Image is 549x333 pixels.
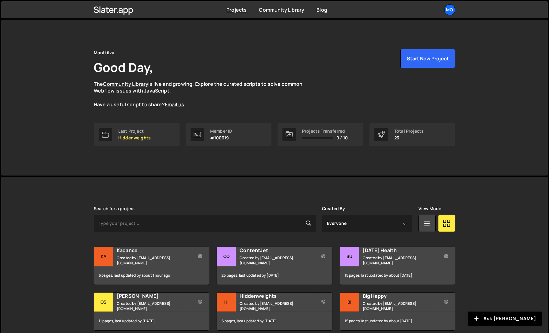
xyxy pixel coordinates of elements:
[217,247,236,266] div: Co
[400,49,455,68] button: Start New Project
[210,135,232,140] p: #100319
[217,312,332,330] div: 6 pages, last updated by [DATE]
[468,312,542,326] button: Ask [PERSON_NAME]
[94,49,114,56] div: Monttilva
[117,247,191,254] h2: Kadance
[336,135,348,140] span: 0 / 10
[302,129,348,134] div: Projects Transferred
[117,301,191,311] small: Created by [EMAIL_ADDRESS][DOMAIN_NAME]
[118,135,151,140] p: Hiddenweights
[226,6,247,13] a: Projects
[418,206,441,211] label: View Mode
[240,301,313,311] small: Created by [EMAIL_ADDRESS][DOMAIN_NAME]
[316,6,327,13] a: Blog
[444,4,455,15] a: Mo
[94,247,209,285] a: Ka Kadance Created by [EMAIL_ADDRESS][DOMAIN_NAME] 6 pages, last updated by about 1 hour ago
[217,293,236,312] div: Hi
[94,59,153,76] h1: Good Day,
[165,101,184,108] a: Email us
[94,206,135,211] label: Search for a project
[340,293,359,312] div: Bi
[240,293,313,299] h2: Hiddenweights
[118,129,151,134] div: Last Project
[94,293,113,312] div: Os
[210,129,232,134] div: Member ID
[363,255,437,266] small: Created by [EMAIL_ADDRESS][DOMAIN_NAME]
[340,247,455,285] a: Su [DATE] Health Created by [EMAIL_ADDRESS][DOMAIN_NAME] 15 pages, last updated by about [DATE]
[217,266,332,285] div: 25 pages, last updated by [DATE]
[94,292,209,331] a: Os [PERSON_NAME] Created by [EMAIL_ADDRESS][DOMAIN_NAME] 11 pages, last updated by [DATE]
[94,81,314,108] p: The is live and growing. Explore the curated scripts to solve common Webflow issues with JavaScri...
[340,247,359,266] div: Su
[363,293,437,299] h2: Big Happy
[217,247,332,285] a: Co ContentJet Created by [EMAIL_ADDRESS][DOMAIN_NAME] 25 pages, last updated by [DATE]
[363,301,437,311] small: Created by [EMAIL_ADDRESS][DOMAIN_NAME]
[363,247,437,254] h2: [DATE] Health
[340,292,455,331] a: Bi Big Happy Created by [EMAIL_ADDRESS][DOMAIN_NAME] 15 pages, last updated by about [DATE]
[94,215,316,232] input: Type your project...
[322,206,345,211] label: Created By
[94,247,113,266] div: Ka
[240,247,313,254] h2: ContentJet
[117,293,191,299] h2: [PERSON_NAME]
[94,312,209,330] div: 11 pages, last updated by [DATE]
[394,135,424,140] p: 23
[259,6,304,13] a: Community Library
[340,312,455,330] div: 15 pages, last updated by about [DATE]
[240,255,313,266] small: Created by [EMAIL_ADDRESS][DOMAIN_NAME]
[394,129,424,134] div: Total Projects
[117,255,191,266] small: Created by [EMAIL_ADDRESS][DOMAIN_NAME]
[94,266,209,285] div: 6 pages, last updated by about 1 hour ago
[340,266,455,285] div: 15 pages, last updated by about [DATE]
[217,292,332,331] a: Hi Hiddenweights Created by [EMAIL_ADDRESS][DOMAIN_NAME] 6 pages, last updated by [DATE]
[94,123,180,146] a: Last Project Hiddenweights
[103,81,148,87] a: Community Library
